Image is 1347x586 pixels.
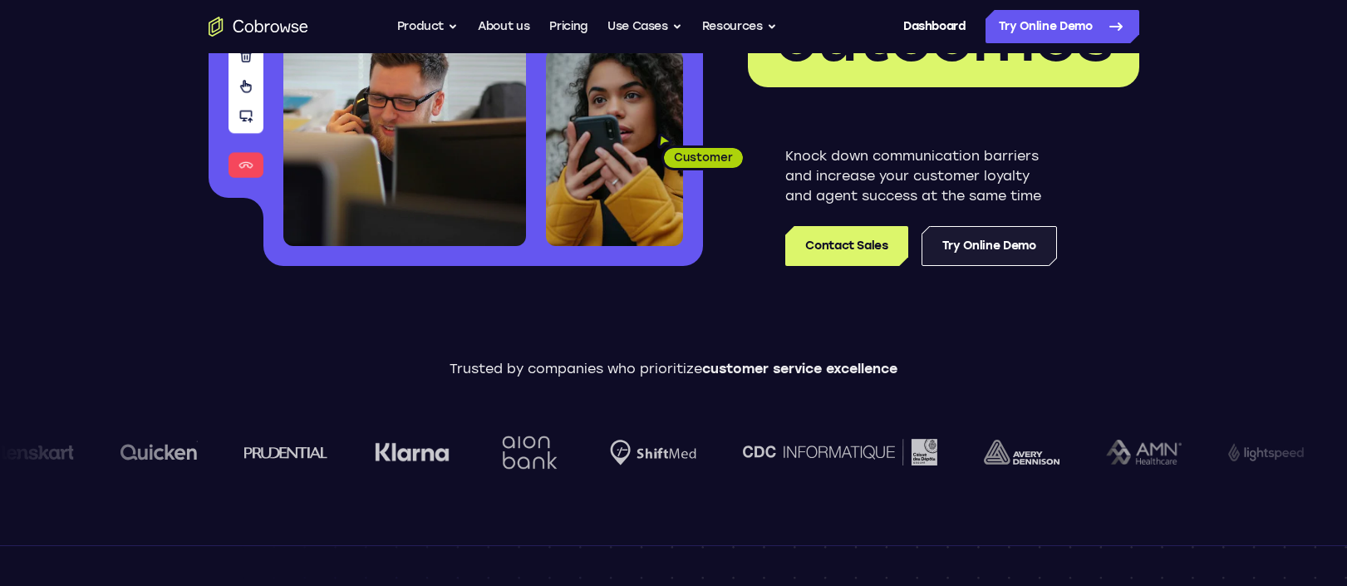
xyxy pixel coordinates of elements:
img: AMN Healthcare [1024,440,1099,465]
a: Try Online Demo [922,226,1057,266]
span: customer service excellence [702,361,897,377]
button: Use Cases [607,10,682,43]
img: avery-dennison [902,440,977,465]
a: About us [478,10,529,43]
button: Product [397,10,459,43]
a: Go to the home page [209,17,308,37]
a: Pricing [549,10,587,43]
img: A customer holding their phone [546,49,683,246]
button: Resources [702,10,777,43]
a: Dashboard [903,10,966,43]
img: Shiftmed [528,440,614,465]
p: Knock down communication barriers and increase your customer loyalty and agent success at the sam... [785,146,1057,206]
img: prudential [162,446,246,459]
img: Klarna [293,442,367,462]
img: Aion Bank [414,419,481,486]
a: Try Online Demo [986,10,1139,43]
a: Contact Sales [785,226,907,266]
img: CDC Informatique [661,439,855,465]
